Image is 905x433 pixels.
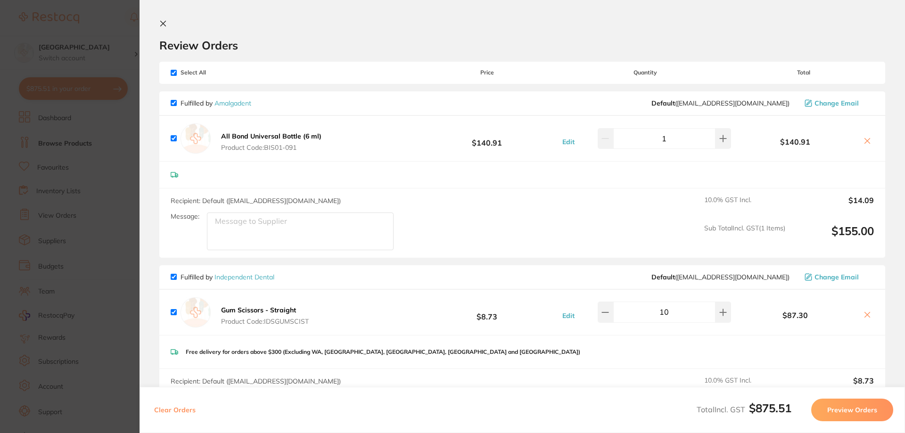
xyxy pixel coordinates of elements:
[186,349,580,355] p: Free delivery for orders above $300 (Excluding WA, [GEOGRAPHIC_DATA], [GEOGRAPHIC_DATA], [GEOGRAP...
[151,399,198,421] button: Clear Orders
[417,69,557,76] span: Price
[214,273,274,281] a: Independent Dental
[221,306,296,314] b: Gum Scissors - Straight
[697,405,791,414] span: Total Incl. GST
[733,311,857,319] b: $87.30
[171,69,265,76] span: Select All
[793,376,874,397] output: $8.73
[651,273,675,281] b: Default
[814,99,859,107] span: Change Email
[651,273,790,281] span: orders@independentdental.com.au
[218,306,312,326] button: Gum Scissors - Straight Product Code:IDSGUMSCIST
[171,212,199,221] label: Message:
[811,399,893,421] button: Preview Orders
[221,132,321,140] b: All Bond Universal Bottle (6 ml)
[733,138,857,146] b: $140.91
[171,196,341,205] span: Recipient: Default ( [EMAIL_ADDRESS][DOMAIN_NAME] )
[159,38,885,52] h2: Review Orders
[417,130,557,147] b: $140.91
[651,99,675,107] b: Default
[221,144,321,151] span: Product Code: BIS01-091
[733,69,874,76] span: Total
[559,311,577,320] button: Edit
[793,224,874,250] output: $155.00
[559,138,577,146] button: Edit
[171,377,341,385] span: Recipient: Default ( [EMAIL_ADDRESS][DOMAIN_NAME] )
[651,99,790,107] span: info@amalgadent.com.au
[793,196,874,217] output: $14.09
[214,99,251,107] a: Amalgadent
[181,123,211,154] img: empty.jpg
[704,376,785,397] span: 10.0 % GST Incl.
[704,224,785,250] span: Sub Total Incl. GST ( 1 Items)
[749,401,791,415] b: $875.51
[558,69,733,76] span: Quantity
[802,273,874,281] button: Change Email
[181,297,211,327] img: empty.jpg
[221,318,309,325] span: Product Code: IDSGUMSCIST
[704,196,785,217] span: 10.0 % GST Incl.
[417,303,557,321] b: $8.73
[218,132,324,152] button: All Bond Universal Bottle (6 ml) Product Code:BIS01-091
[802,99,874,107] button: Change Email
[181,99,251,107] p: Fulfilled by
[814,273,859,281] span: Change Email
[181,273,274,281] p: Fulfilled by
